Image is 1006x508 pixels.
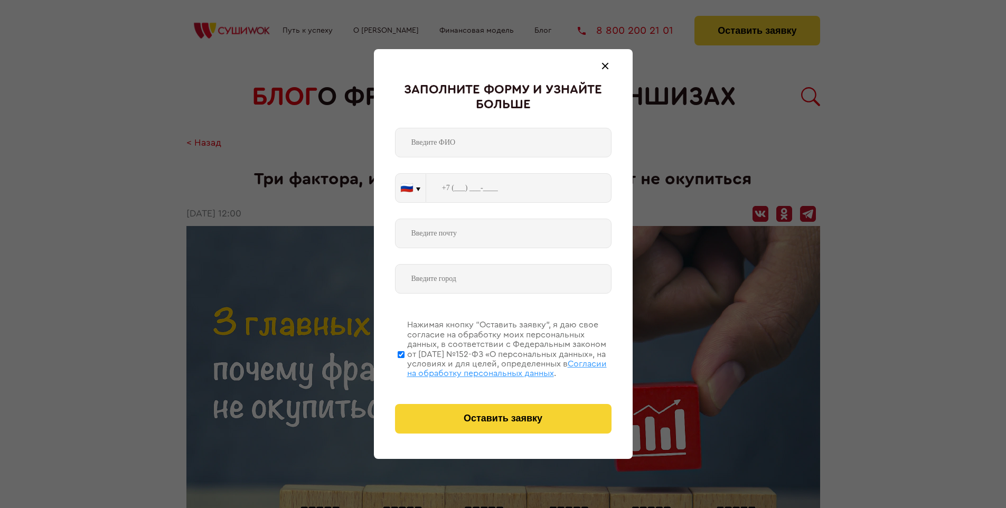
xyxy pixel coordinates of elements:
span: Согласии на обработку персональных данных [407,360,607,378]
input: Введите город [395,264,612,294]
div: Заполните форму и узнайте больше [395,83,612,112]
input: Введите ФИО [395,128,612,157]
button: 🇷🇺 [396,174,426,202]
input: +7 (___) ___-____ [426,173,612,203]
div: Нажимая кнопку “Оставить заявку”, я даю свое согласие на обработку моих персональных данных, в со... [407,320,612,378]
input: Введите почту [395,219,612,248]
button: Оставить заявку [395,404,612,434]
